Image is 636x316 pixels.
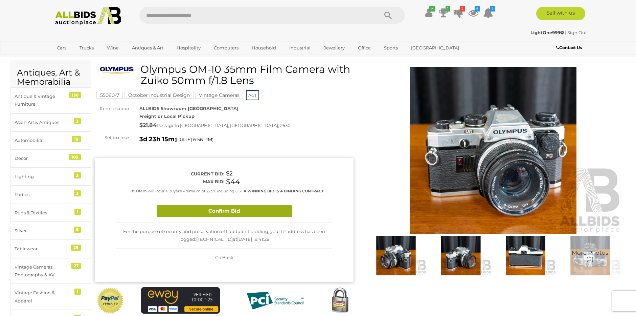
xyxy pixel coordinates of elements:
div: 29 [71,245,81,251]
div: Antique & Vintage Furniture [15,92,70,108]
div: Tablewear [15,245,70,253]
img: PCI DSS compliant [241,287,309,314]
div: Vintage Fashion & Apparel [15,289,70,305]
a: Antique & Vintage Furniture 130 [10,87,91,113]
a: 55060-7 [96,92,123,98]
a: Decor 109 [10,149,91,167]
i: 1 [446,6,450,12]
h1: Olympus OM-10 35mm Film Camera with Zuiko 50mm f/1.8 Lens [98,64,352,86]
div: Postage [139,121,354,130]
mark: 55060-7 [96,92,123,99]
span: to [GEOGRAPHIC_DATA], [GEOGRAPHIC_DATA], 2630 [175,123,291,128]
a: Asian Art & Antiques 3 [10,113,91,131]
button: Search [371,7,405,24]
a: [GEOGRAPHIC_DATA] [407,42,463,54]
img: Olympus OM-10 35mm Film Camera with Zuiko 50mm f/1.8 Lens [495,236,556,275]
a: Cars [52,42,71,54]
button: Confirm Bid [157,205,292,217]
img: Olympus OM-10 35mm Film Camera with Zuiko 50mm f/1.8 Lens [364,67,622,234]
a: Vintage Cameras, Photography & AV 27 [10,258,91,284]
img: Olympus OM-10 35mm Film Camera with Zuiko 50mm f/1.8 Lens [98,65,135,75]
i: 2 [460,6,465,12]
b: A WINNING BID IS A BINDING CONTRACT [244,189,324,193]
div: Radios [15,191,70,198]
div: Vintage Cameras, Photography & AV [15,263,70,279]
a: 1 [438,7,449,19]
a: Sign Out [567,30,587,35]
a: Household [247,42,280,54]
div: 3 [74,172,81,178]
div: 27 [71,263,81,269]
span: $2 [226,170,233,177]
img: Olympus OM-10 35mm Film Camera with Zuiko 50mm f/1.8 Lens [560,236,621,275]
a: Automobilia 19 [10,131,91,149]
a: ✔ [424,7,434,19]
a: 2 [453,7,463,19]
span: $44 [226,177,240,186]
div: Lighting [15,173,70,181]
img: Secured by Rapid SSL [326,287,354,314]
div: 130 [69,92,81,98]
div: Rugs & Textiles [15,209,70,217]
div: Decor [15,154,70,162]
a: Trucks [75,42,98,54]
div: Silver [15,227,70,235]
mark: Vintage Cameras [195,92,243,99]
div: 5 [74,227,81,233]
strong: $21.84 [139,122,157,128]
span: ACT [246,90,259,100]
a: October Industrial Design [124,92,194,98]
a: Wine [103,42,123,54]
small: This Item will incur a Buyer's Premium of 22.5% including GST. [130,189,324,193]
div: 109 [69,154,81,160]
img: eWAY Payment Gateway [141,287,220,314]
div: Item location [90,105,134,112]
b: Contact Us [556,45,582,50]
span: [DATE] 19:41:28 [237,236,269,242]
div: 1 [74,209,81,215]
a: Contact Us [556,44,584,51]
a: Vintage Fashion & Apparel 1 [10,284,91,310]
a: Industrial [285,42,315,54]
span: Go Back [215,255,233,260]
div: Current bid: [116,170,224,178]
i: 6 [475,6,480,12]
a: Office [354,42,375,54]
img: Olympus OM-10 35mm Film Camera with Zuiko 50mm f/1.8 Lens [430,236,491,275]
strong: 3d 23h 15m [139,135,175,143]
strong: Freight or Local Pickup [139,113,195,119]
strong: LightOne999 [530,30,564,35]
a: Lighting 3 [10,168,91,186]
img: Allbids.com.au [51,7,125,25]
strong: ALLBIDS Showroom [GEOGRAPHIC_DATA] [139,106,238,111]
mark: October Industrial Design [124,92,194,99]
a: 6 [468,7,478,19]
span: [TECHNICAL_ID] [196,236,233,242]
a: Sell with us [536,7,585,20]
span: ( ) [175,137,213,142]
a: Radios 3 [10,186,91,204]
a: Silver 5 [10,222,91,240]
div: 3 [74,190,81,196]
div: For the purpose of security and preservation of fraudulent bidding, your IP address has been logg... [116,223,332,249]
div: 3 [74,118,81,124]
a: Rugs & Textiles 1 [10,204,91,222]
a: Tablewear 29 [10,240,91,258]
div: Max bid: [116,178,224,186]
img: Official PayPal Seal [96,287,124,314]
a: Computers [209,42,243,54]
a: More Photos(5) [560,236,621,275]
span: More Photos (5) [572,250,608,262]
i: 1 [490,6,495,12]
a: Jewellery [319,42,349,54]
img: Olympus OM-10 35mm Film Camera with Zuiko 50mm f/1.8 Lens [365,236,427,275]
a: 1 [483,7,493,19]
a: Hospitality [172,42,205,54]
div: Automobilia [15,136,70,144]
div: 1 [74,289,81,295]
i: ✔ [429,6,435,12]
a: LightOne999 [530,30,565,35]
span: [DATE] 6:56 PM [176,136,212,143]
div: Asian Art & Antiques [15,119,70,126]
div: 19 [72,136,81,142]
